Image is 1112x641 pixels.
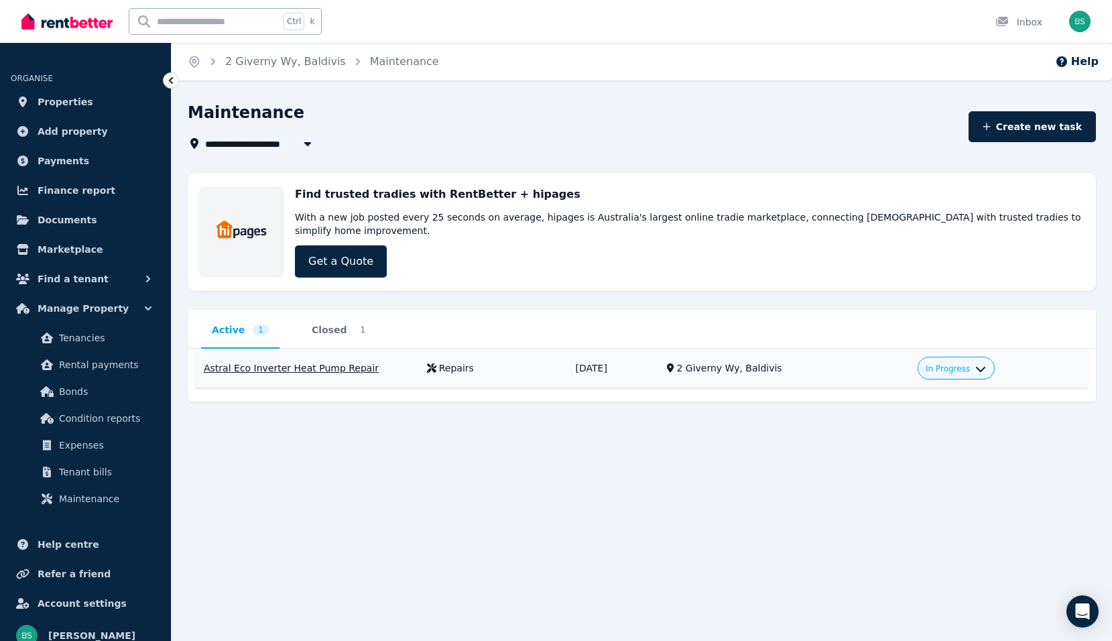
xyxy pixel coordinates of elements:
[295,186,580,202] h3: Find trusted tradies with RentBetter + hipages
[38,300,129,316] span: Manage Property
[926,363,986,374] button: In Progress
[253,325,269,335] span: 1
[969,111,1097,142] button: Create new task
[11,295,160,322] button: Manage Property
[201,323,1083,349] nav: Tabs
[1066,595,1099,628] div: Open Intercom Messenger
[1055,54,1099,70] button: Help
[995,15,1042,29] div: Inbox
[38,153,89,169] span: Payments
[59,330,149,346] span: Tenancies
[11,236,160,263] a: Marketplace
[310,16,314,27] span: k
[216,218,267,242] img: Trades & Maintenance
[21,11,113,32] img: RentBetter
[11,561,160,587] a: Refer a friend
[11,148,160,174] a: Payments
[59,464,149,480] span: Tenant bills
[568,349,659,388] td: [DATE]
[38,595,127,611] span: Account settings
[16,485,155,512] a: Maintenance
[11,89,160,115] a: Properties
[38,566,111,582] span: Refer a friend
[188,102,304,123] h1: Maintenance
[59,437,149,453] span: Expenses
[16,405,155,432] a: Condition reports
[38,212,97,228] span: Documents
[926,363,970,374] span: In Progress
[59,357,149,373] span: Rental payments
[11,590,160,617] a: Account settings
[676,361,902,375] div: 2 Giverny Wy, Baldivis
[38,241,103,257] span: Marketplace
[295,211,1085,237] p: With a new job posted every 25 seconds on average, hipages is Australia's largest online tradie m...
[11,177,160,204] a: Finance report
[284,13,304,30] span: Ctrl
[38,536,99,552] span: Help centre
[38,271,109,287] span: Find a tenant
[172,43,455,80] nav: Breadcrumb
[16,325,155,351] a: Tenancies
[439,361,474,375] div: Repairs
[312,323,347,337] span: Closed
[11,207,160,233] a: Documents
[16,351,155,378] a: Rental payments
[16,459,155,485] a: Tenant bills
[1069,11,1091,32] img: Brad Stout
[38,123,108,139] span: Add property
[16,378,155,405] a: Bonds
[38,182,115,198] span: Finance report
[204,361,411,375] div: Astral Eco Inverter Heat Pump Repair
[370,55,439,68] a: Maintenance
[11,266,160,292] button: Find a tenant
[225,55,346,68] a: 2 Giverny Wy, Baldivis
[355,325,371,335] span: 1
[11,74,53,83] span: ORGANISE
[11,118,160,145] a: Add property
[59,410,149,426] span: Condition reports
[212,323,245,337] span: Active
[295,245,387,278] a: Get a Quote
[16,432,155,459] a: Expenses
[59,491,149,507] span: Maintenance
[59,384,149,400] span: Bonds
[38,94,93,110] span: Properties
[11,531,160,558] a: Help centre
